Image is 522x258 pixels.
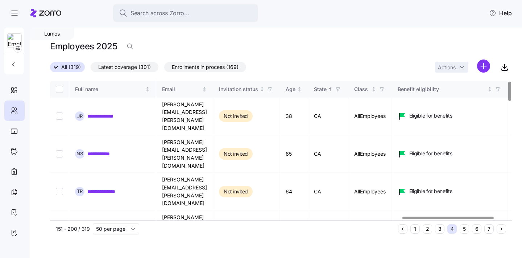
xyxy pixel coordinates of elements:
[213,81,280,98] th: Invitation statusNot sorted
[156,81,213,98] th: EmailNot sorted
[56,86,63,93] input: Select all records
[77,114,83,119] span: J R
[202,87,207,92] div: Not sorted
[409,112,452,119] span: Eligible for benefits
[423,224,432,234] button: 2
[348,81,392,98] th: ClassNot sorted
[348,135,392,173] td: AllEmployees
[392,81,508,98] th: Benefit eligibilityNot sorted
[435,224,444,234] button: 3
[435,62,468,73] button: Actions
[56,150,63,157] input: Select record 2
[354,85,370,93] div: Class
[77,189,83,194] span: T R
[8,34,21,48] img: Employer logo
[348,173,392,210] td: AllEmployees
[280,173,308,210] td: 64
[280,98,308,135] td: 38
[156,173,213,210] td: [PERSON_NAME][EMAIL_ADDRESS][PERSON_NAME][DOMAIN_NAME]
[113,4,258,22] button: Search across Zorro...
[224,187,248,196] span: Not invited
[280,210,308,248] td: 59
[489,9,512,17] span: Help
[409,150,452,157] span: Eligible for benefits
[130,9,189,18] span: Search across Zorro...
[286,85,295,93] div: Age
[328,87,333,92] div: Sorted ascending
[76,151,83,156] span: N S
[224,112,248,120] span: Not invited
[69,81,156,98] th: Full nameNot sorted
[145,87,150,92] div: Not sorted
[308,210,348,248] td: CA
[348,98,392,135] td: AllEmployees
[460,224,469,234] button: 5
[308,135,348,173] td: CA
[472,224,481,234] button: 6
[371,87,376,92] div: Not sorted
[75,85,144,93] div: Full name
[308,98,348,135] td: CA
[297,87,302,92] div: Not sorted
[156,98,213,135] td: [PERSON_NAME][EMAIL_ADDRESS][PERSON_NAME][DOMAIN_NAME]
[398,224,407,234] button: Previous page
[156,210,213,248] td: [PERSON_NAME][EMAIL_ADDRESS][PERSON_NAME][DOMAIN_NAME]
[410,224,420,234] button: 1
[56,112,63,120] input: Select record 1
[219,85,258,93] div: Invitation status
[30,28,74,40] div: Lumos
[447,224,457,234] button: 4
[398,85,486,93] div: Benefit eligibility
[61,62,81,72] span: All (319)
[280,135,308,173] td: 65
[487,87,492,92] div: Not sorted
[224,150,248,158] span: Not invited
[484,224,494,234] button: 7
[50,41,117,52] h1: Employees 2025
[314,85,327,93] div: State
[308,173,348,210] td: CA
[162,85,201,93] div: Email
[497,224,506,234] button: Next page
[156,135,213,173] td: [PERSON_NAME][EMAIL_ADDRESS][PERSON_NAME][DOMAIN_NAME]
[56,188,63,195] input: Select record 3
[280,81,308,98] th: AgeNot sorted
[56,225,90,233] span: 151 - 200 / 319
[477,60,490,73] svg: add icon
[260,87,265,92] div: Not sorted
[98,62,151,72] span: Latest coverage (301)
[348,210,392,248] td: AllEmployees
[438,65,456,70] span: Actions
[308,81,348,98] th: StateSorted ascending
[409,188,452,195] span: Eligible for benefits
[483,6,518,20] button: Help
[172,62,239,72] span: Enrollments in process (169)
